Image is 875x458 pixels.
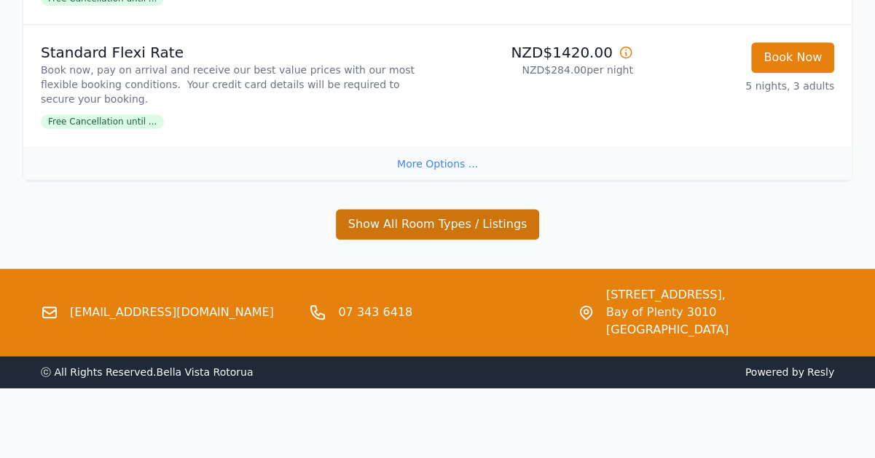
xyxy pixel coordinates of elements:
button: Book Now [751,42,834,73]
a: [EMAIL_ADDRESS][DOMAIN_NAME] [70,304,274,321]
div: More Options ... [23,147,852,180]
p: NZD$284.00 per night [444,63,633,77]
button: Show All Room Types / Listings [336,209,540,240]
span: Bay of Plenty 3010 [GEOGRAPHIC_DATA] [606,304,834,339]
a: 07 343 6418 [338,304,412,321]
span: ⓒ All Rights Reserved. Bella Vista Rotorua [41,366,253,378]
p: Standard Flexi Rate [41,42,432,63]
span: [STREET_ADDRESS], [606,286,834,304]
p: 5 nights, 3 adults [645,79,834,93]
span: Free Cancellation until ... [41,114,164,129]
a: Resly [807,366,834,378]
span: Powered by [444,365,835,379]
p: NZD$1420.00 [444,42,633,63]
p: Book now, pay on arrival and receive our best value prices with our most flexible booking conditi... [41,63,432,106]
